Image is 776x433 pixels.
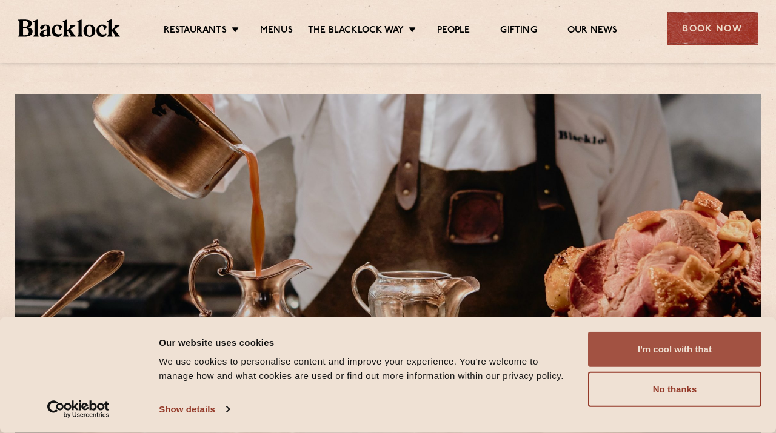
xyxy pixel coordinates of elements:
[25,400,132,418] a: Usercentrics Cookiebot - opens in a new window
[567,25,618,38] a: Our News
[500,25,537,38] a: Gifting
[18,19,120,36] img: BL_Textured_Logo-footer-cropped.svg
[260,25,293,38] a: Menus
[667,12,758,45] div: Book Now
[437,25,470,38] a: People
[588,332,761,367] button: I'm cool with that
[308,25,404,38] a: The Blacklock Way
[159,354,574,383] div: We use cookies to personalise content and improve your experience. You're welcome to manage how a...
[159,335,574,349] div: Our website uses cookies
[159,400,229,418] a: Show details
[164,25,227,38] a: Restaurants
[588,372,761,407] button: No thanks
